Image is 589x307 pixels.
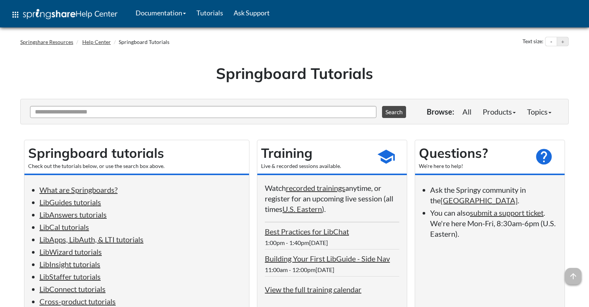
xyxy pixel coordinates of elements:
[39,210,107,219] a: LibAnswers tutorials
[441,196,518,205] a: [GEOGRAPHIC_DATA]
[82,39,111,45] a: Help Center
[261,162,369,170] div: Live & recorded sessions available.
[265,254,390,263] a: Building Your First LibGuide - Side Nav
[11,10,20,19] span: apps
[565,268,581,284] span: arrow_upward
[39,185,118,194] a: What are Springboards?
[28,144,245,162] h2: Springboard tutorials
[521,104,557,119] a: Topics
[430,185,557,206] li: Ask the Springy community in the .
[39,222,89,231] a: LibCal tutorials
[39,272,101,281] a: LibStaffer tutorials
[557,37,568,46] button: Increase text size
[39,284,106,293] a: LibConnect tutorials
[39,235,143,244] a: LibApps, LibAuth, & LTI tutorials
[521,37,545,47] div: Text size:
[228,3,275,22] a: Ask Support
[565,269,581,278] a: arrow_upward
[545,37,557,46] button: Decrease text size
[130,3,191,22] a: Documentation
[265,227,349,236] a: Best Practices for LibChat
[28,162,245,170] div: Check out the tutorials below, or use the search box above.
[265,285,361,294] a: View the full training calendar
[286,183,345,192] a: recorded trainings
[419,162,527,170] div: We're here to help!
[39,247,102,256] a: LibWizard tutorials
[470,208,544,217] a: submit a support ticket
[430,207,557,239] li: You can also . We're here Mon-Fri, 8:30am-6pm (U.S. Eastern).
[382,106,406,118] button: Search
[23,9,76,19] img: Springshare
[20,39,73,45] a: Springshare Resources
[282,204,322,213] a: U.S. Eastern
[191,3,228,22] a: Tutorials
[477,104,521,119] a: Products
[265,239,328,246] span: 1:00pm - 1:40pm[DATE]
[377,147,396,166] span: school
[26,63,563,84] h1: Springboard Tutorials
[112,38,169,46] li: Springboard Tutorials
[457,104,477,119] a: All
[39,260,100,269] a: LibInsight tutorials
[39,198,101,207] a: LibGuides tutorials
[76,9,118,18] span: Help Center
[427,106,454,117] p: Browse:
[535,147,553,166] span: help
[261,144,369,162] h2: Training
[265,266,334,273] span: 11:00am - 12:00pm[DATE]
[419,144,527,162] h2: Questions?
[39,297,116,306] a: Cross-product tutorials
[6,3,123,26] a: apps Help Center
[265,183,399,214] p: Watch anytime, or register for an upcoming live session (all times ).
